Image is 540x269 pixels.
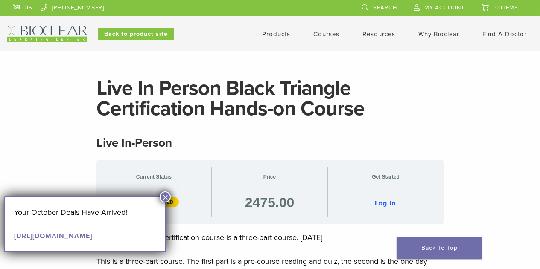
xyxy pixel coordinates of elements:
a: Why Bioclear [418,30,459,38]
a: Products [262,30,290,38]
h3: Live In-Person [96,133,444,153]
span: 2475.00 [245,196,295,209]
a: [URL][DOMAIN_NAME] [14,232,92,240]
span: 0 items [495,4,518,11]
a: Back to product site [98,28,174,40]
span: Search [373,4,397,11]
p: Your October Deals Have Arrived! [14,206,157,219]
a: Find A Doctor [482,30,527,38]
a: Back To Top [397,237,482,259]
button: Close [160,191,171,202]
h1: Live In Person Black Triangle Certification Hands-on Course [96,78,444,119]
h2: Price [219,167,320,187]
p: The Black Triangle Certification course is a three-part course. [DATE] [96,231,444,244]
a: Resources [362,30,395,38]
h2: Current Status [103,167,204,187]
img: Bioclear [7,26,87,42]
a: Courses [313,30,339,38]
a: Log In [375,198,396,208]
h2: Get Started [335,167,437,187]
span: My Account [424,4,464,11]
